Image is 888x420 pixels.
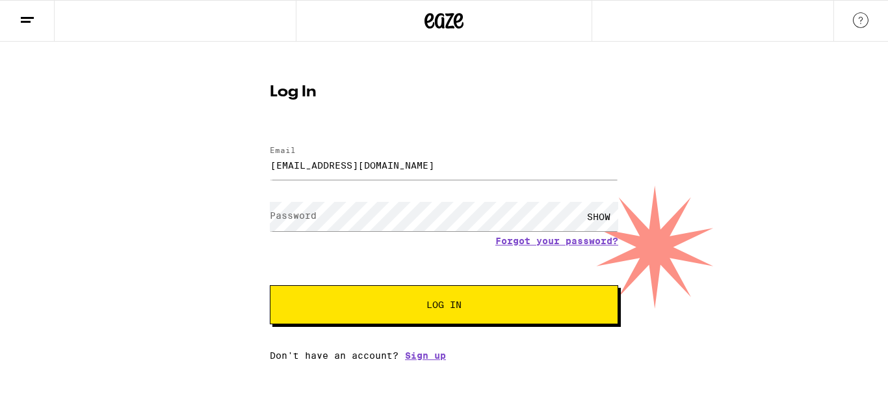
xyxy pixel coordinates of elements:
[426,300,462,309] span: Log In
[270,146,296,154] label: Email
[270,350,618,361] div: Don't have an account?
[270,85,618,100] h1: Log In
[8,9,94,20] span: Hi. Need any help?
[270,285,618,324] button: Log In
[579,202,618,231] div: SHOW
[270,150,618,180] input: Email
[495,236,618,246] a: Forgot your password?
[270,210,317,221] label: Password
[405,350,446,361] a: Sign up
